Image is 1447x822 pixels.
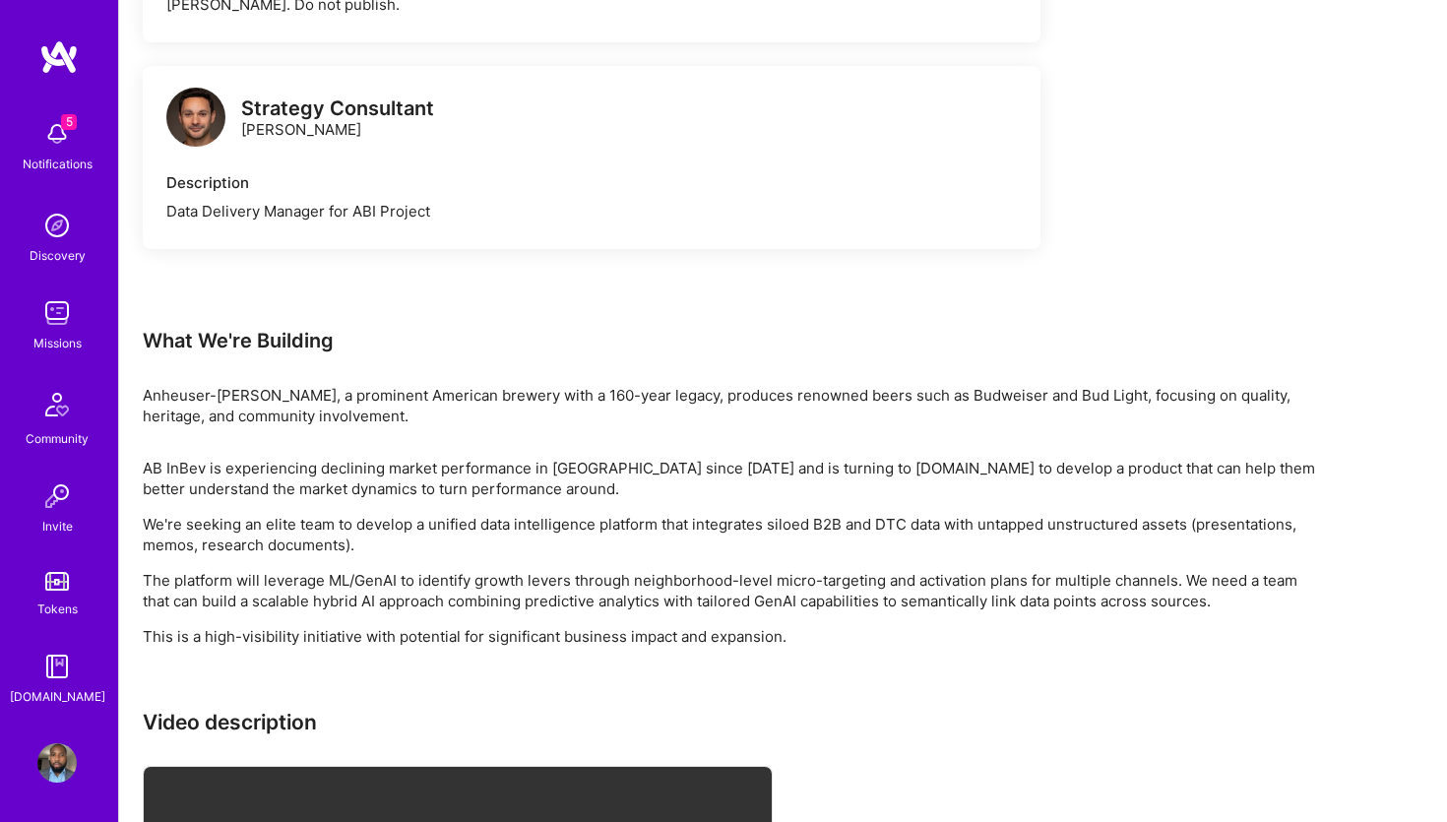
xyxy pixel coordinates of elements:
img: bell [37,114,77,154]
div: Community [26,428,89,449]
div: Anheuser-[PERSON_NAME], a prominent American brewery with a 160-year legacy, produces renowned be... [143,385,1324,426]
p: AB InBev is experiencing declining market performance in [GEOGRAPHIC_DATA] since [DATE] and is tu... [143,458,1324,499]
p: The platform will leverage ML/GenAI to identify growth levers through neighborhood-level micro-ta... [143,570,1324,611]
a: logo [166,88,225,152]
img: logo [39,39,79,75]
img: Community [33,381,81,428]
div: Missions [33,333,82,353]
a: User Avatar [32,743,82,783]
div: Description [166,172,1017,193]
p: This is a high-visibility initiative with potential for significant business impact and expansion. [143,626,1324,647]
img: guide book [37,647,77,686]
div: Notifications [23,154,93,174]
div: Data Delivery Manager for ABI Project [166,201,1017,221]
h3: Video description [143,710,1324,734]
div: Strategy Consultant [241,98,434,119]
div: Tokens [37,599,78,619]
div: Discovery [30,245,86,266]
img: User Avatar [37,743,77,783]
img: logo [166,88,225,147]
img: Invite [37,476,77,516]
div: [DOMAIN_NAME] [10,686,105,707]
span: 5 [61,114,77,130]
p: We're seeking an elite team to develop a unified data intelligence platform that integrates siloe... [143,514,1324,555]
img: teamwork [37,293,77,333]
div: Invite [42,516,73,537]
div: [PERSON_NAME] [241,98,434,140]
img: discovery [37,206,77,245]
img: tokens [45,572,69,591]
div: What We're Building [143,328,1324,353]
